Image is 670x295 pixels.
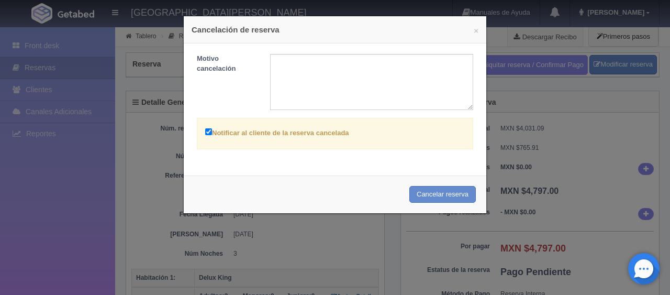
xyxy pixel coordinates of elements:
[205,126,349,138] label: Notificar al cliente de la reserva cancelada
[192,24,478,35] h4: Cancelación de reserva
[189,54,262,73] label: Motivo cancelación
[409,186,476,203] button: Cancelar reserva
[474,27,478,35] button: ×
[205,128,212,135] input: Notificar al cliente de la reserva cancelada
